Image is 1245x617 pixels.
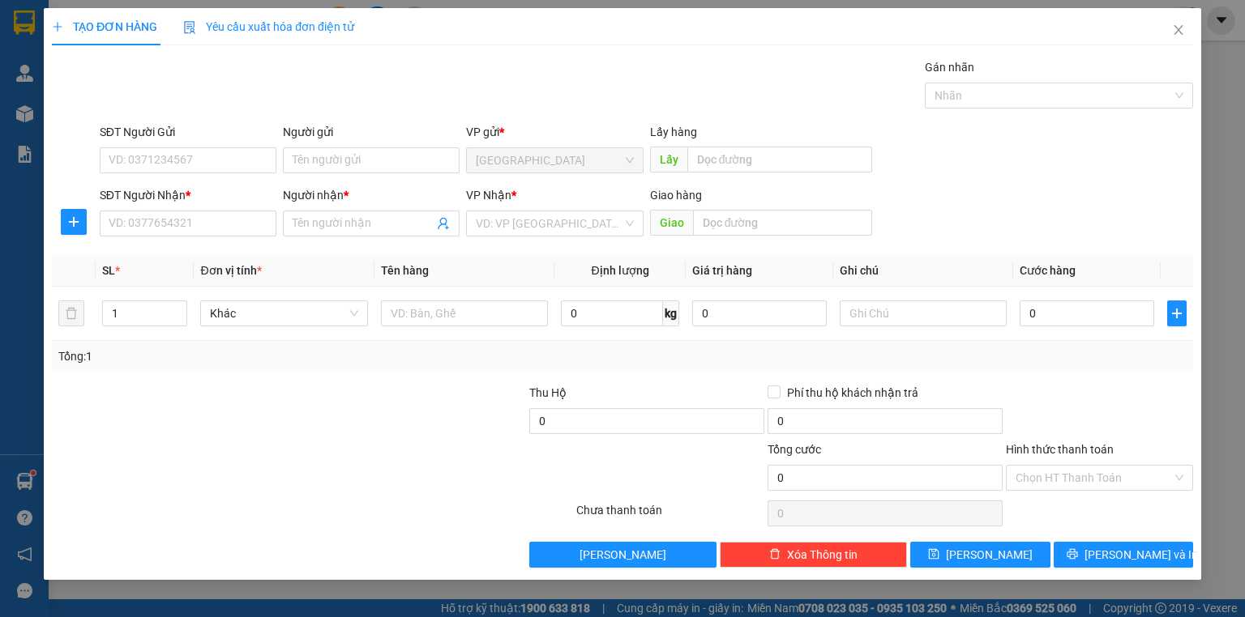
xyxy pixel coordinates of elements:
input: Ghi Chú [840,300,1007,326]
b: GỬI : [GEOGRAPHIC_DATA] [7,101,281,128]
span: [PERSON_NAME] và In [1085,546,1198,564]
label: Gán nhãn [925,61,974,74]
span: Thu Hộ [528,386,566,399]
span: Tổng cước [768,443,821,456]
span: Giao hàng [649,189,701,202]
span: Giá trị hàng [692,264,752,277]
span: user-add [437,217,450,230]
span: printer [1067,548,1078,561]
button: printer[PERSON_NAME] và In [1054,542,1194,568]
span: Lấy hàng [649,126,696,138]
span: delete [769,548,781,561]
input: VD: Bàn, Ghế [381,300,548,326]
div: SĐT Người Gửi [100,123,276,141]
span: kg [663,300,679,326]
button: delete [58,300,84,326]
span: plus [52,21,63,32]
span: TẠO ĐƠN HÀNG [52,20,157,33]
li: 0946 508 595 [7,56,309,76]
button: Close [1156,8,1201,53]
span: Lấy [649,147,687,172]
span: Khác [210,301,357,326]
span: [PERSON_NAME] [946,546,1033,564]
label: Hình thức thanh toán [1006,443,1114,456]
button: [PERSON_NAME] [528,542,716,568]
span: Yêu cầu xuất hóa đơn điện tử [183,20,354,33]
span: phone [93,59,106,72]
div: Người nhận [283,186,460,204]
th: Ghi chú [833,255,1013,287]
span: SL [102,264,115,277]
input: 0 [692,300,827,326]
b: Nhà Xe Hà My [93,11,216,31]
span: [PERSON_NAME] [580,546,666,564]
span: plus [1168,307,1186,320]
span: save [928,548,939,561]
span: VP Nhận [466,189,511,202]
span: Cước hàng [1020,264,1076,277]
li: 995 [PERSON_NAME] [7,36,309,56]
span: Tên hàng [381,264,429,277]
button: plus [61,209,87,235]
span: Giao [649,210,692,236]
button: deleteXóa Thông tin [720,542,907,568]
div: Người gửi [283,123,460,141]
span: Phí thu hộ khách nhận trả [781,384,925,402]
div: SĐT Người Nhận [100,186,276,204]
span: close [1172,23,1185,36]
img: icon [183,21,196,34]
div: Tổng: 1 [58,347,481,365]
input: Dọc đường [692,210,872,236]
input: Dọc đường [687,147,872,172]
button: plus [1167,300,1187,326]
div: Chưa thanh toán [575,501,765,530]
button: save[PERSON_NAME] [910,542,1050,568]
div: VP gửi [466,123,643,141]
span: Xóa Thông tin [787,546,858,564]
span: plus [62,215,86,228]
span: Đơn vị tính [200,264,261,277]
span: environment [93,39,106,52]
span: Sài Gòn [476,148,633,172]
span: Định lượng [591,264,648,277]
